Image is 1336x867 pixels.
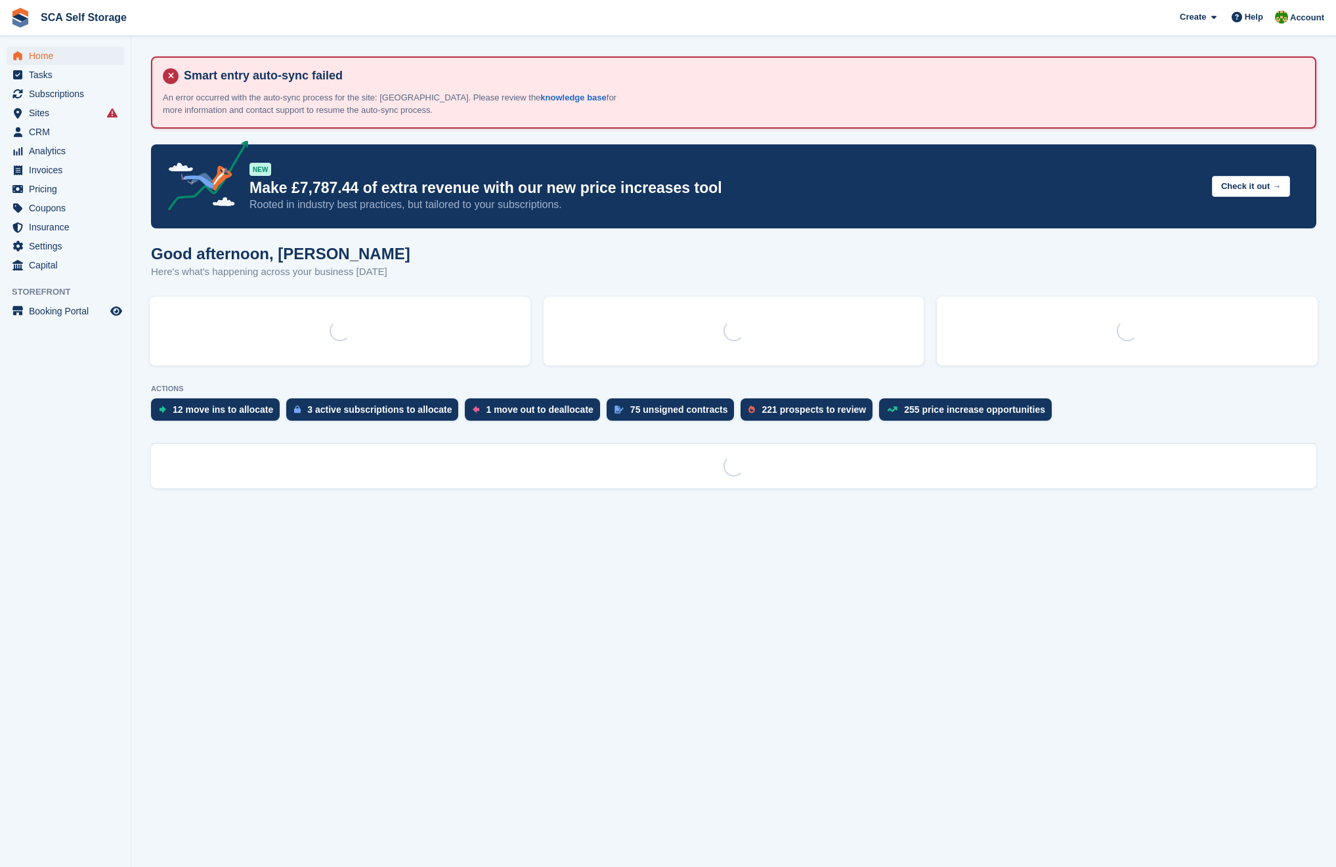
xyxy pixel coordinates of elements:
h1: Good afternoon, [PERSON_NAME] [151,245,410,263]
a: menu [7,218,124,236]
button: Check it out → [1212,176,1290,198]
a: menu [7,161,124,179]
div: 255 price increase opportunities [904,404,1045,415]
div: 12 move ins to allocate [173,404,273,415]
div: 3 active subscriptions to allocate [307,404,452,415]
a: menu [7,123,124,141]
img: price-adjustments-announcement-icon-8257ccfd72463d97f412b2fc003d46551f7dbcb40ab6d574587a9cd5c0d94... [157,140,249,215]
a: Preview store [108,303,124,319]
img: active_subscription_to_allocate_icon-d502201f5373d7db506a760aba3b589e785aa758c864c3986d89f69b8ff3... [294,405,301,413]
div: 1 move out to deallocate [486,404,593,415]
a: menu [7,199,124,217]
a: menu [7,66,124,84]
a: SCA Self Storage [35,7,132,28]
span: Sites [29,104,108,122]
p: ACTIONS [151,385,1316,393]
span: CRM [29,123,108,141]
a: menu [7,237,124,255]
a: 3 active subscriptions to allocate [286,398,465,427]
img: move_ins_to_allocate_icon-fdf77a2bb77ea45bf5b3d319d69a93e2d87916cf1d5bf7949dd705db3b84f3ca.svg [159,406,166,413]
img: contract_signature_icon-13c848040528278c33f63329250d36e43548de30e8caae1d1a13099fd9432cc5.svg [614,406,624,413]
a: 12 move ins to allocate [151,398,286,427]
span: Home [29,47,108,65]
a: menu [7,180,124,198]
a: 75 unsigned contracts [607,398,741,427]
a: menu [7,85,124,103]
a: 1 move out to deallocate [465,398,606,427]
p: An error occurred with the auto-sync process for the site: [GEOGRAPHIC_DATA]. Please review the f... [163,91,622,117]
img: stora-icon-8386f47178a22dfd0bd8f6a31ec36ba5ce8667c1dd55bd0f319d3a0aa187defe.svg [11,8,30,28]
h4: Smart entry auto-sync failed [179,68,1304,83]
span: Settings [29,237,108,255]
a: knowledge base [540,93,606,102]
span: Subscriptions [29,85,108,103]
span: Booking Portal [29,302,108,320]
span: Analytics [29,142,108,160]
p: Here's what's happening across your business [DATE] [151,264,410,280]
img: price_increase_opportunities-93ffe204e8149a01c8c9dc8f82e8f89637d9d84a8eef4429ea346261dce0b2c0.svg [887,406,897,412]
a: menu [7,104,124,122]
a: 255 price increase opportunities [879,398,1058,427]
img: prospect-51fa495bee0391a8d652442698ab0144808aea92771e9ea1ae160a38d050c398.svg [748,406,755,413]
span: Help [1245,11,1263,24]
span: Capital [29,256,108,274]
div: NEW [249,163,271,176]
span: Create [1180,11,1206,24]
img: Sam Chapman [1275,11,1288,24]
a: menu [7,302,124,320]
span: Tasks [29,66,108,84]
a: menu [7,142,124,160]
div: 75 unsigned contracts [630,404,728,415]
span: Coupons [29,199,108,217]
div: 221 prospects to review [762,404,866,415]
span: Account [1290,11,1324,24]
img: move_outs_to_deallocate_icon-f764333ba52eb49d3ac5e1228854f67142a1ed5810a6f6cc68b1a99e826820c5.svg [473,406,479,413]
a: menu [7,256,124,274]
span: Insurance [29,218,108,236]
a: 221 prospects to review [741,398,879,427]
span: Storefront [12,285,131,299]
a: menu [7,47,124,65]
i: Smart entry sync failures have occurred [107,108,118,118]
p: Make £7,787.44 of extra revenue with our new price increases tool [249,179,1201,198]
span: Pricing [29,180,108,198]
p: Rooted in industry best practices, but tailored to your subscriptions. [249,198,1201,212]
span: Invoices [29,161,108,179]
